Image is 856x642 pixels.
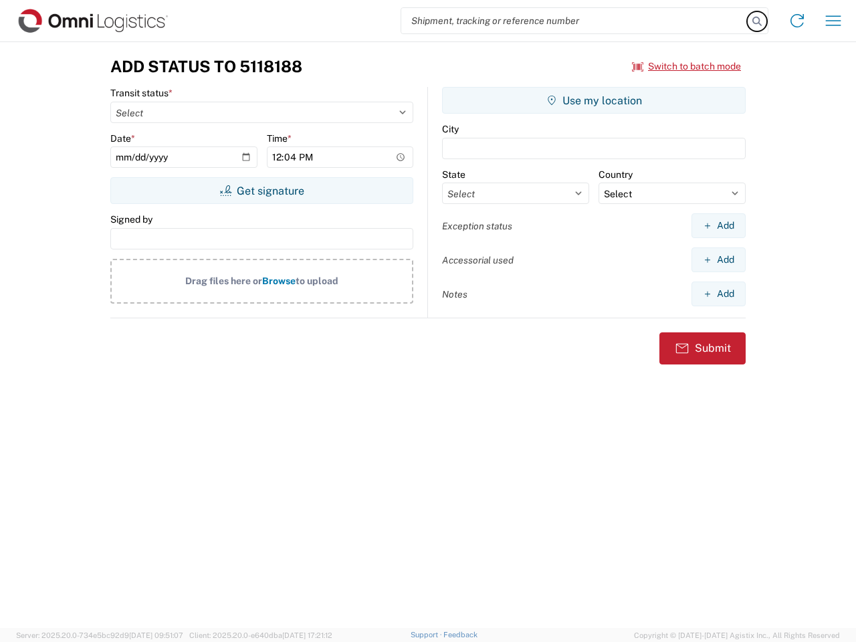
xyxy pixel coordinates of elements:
[634,629,840,641] span: Copyright © [DATE]-[DATE] Agistix Inc., All Rights Reserved
[442,87,746,114] button: Use my location
[262,276,296,286] span: Browse
[442,169,465,181] label: State
[110,87,173,99] label: Transit status
[632,56,741,78] button: Switch to batch mode
[443,631,477,639] a: Feedback
[442,220,512,232] label: Exception status
[442,288,467,300] label: Notes
[110,213,152,225] label: Signed by
[442,123,459,135] label: City
[16,631,183,639] span: Server: 2025.20.0-734e5bc92d9
[442,254,514,266] label: Accessorial used
[659,332,746,364] button: Submit
[599,169,633,181] label: Country
[189,631,332,639] span: Client: 2025.20.0-e640dba
[110,132,135,144] label: Date
[129,631,183,639] span: [DATE] 09:51:07
[691,247,746,272] button: Add
[110,57,302,76] h3: Add Status to 5118188
[411,631,444,639] a: Support
[296,276,338,286] span: to upload
[401,8,748,33] input: Shipment, tracking or reference number
[185,276,262,286] span: Drag files here or
[691,282,746,306] button: Add
[267,132,292,144] label: Time
[691,213,746,238] button: Add
[110,177,413,204] button: Get signature
[282,631,332,639] span: [DATE] 17:21:12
